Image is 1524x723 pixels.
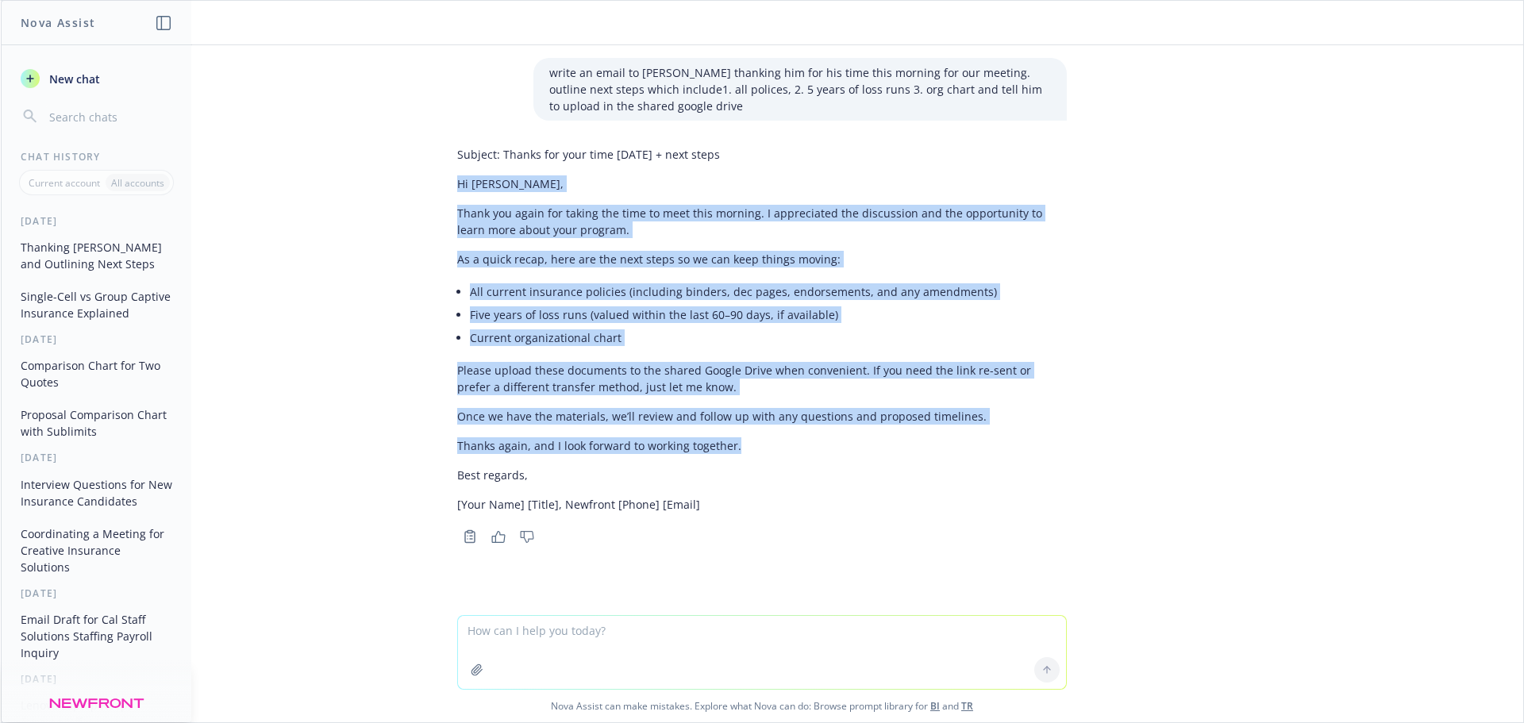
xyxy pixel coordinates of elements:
p: write an email to [PERSON_NAME] thanking him for his time this morning for our meeting. outline n... [549,64,1051,114]
div: [DATE] [2,586,191,600]
p: [Your Name] [Title], Newfront [Phone] [Email] [457,496,1067,513]
button: Proposal Comparison Chart with Sublimits [14,402,179,444]
button: Thumbs down [514,525,540,548]
button: New chat [14,64,179,93]
button: Thanking [PERSON_NAME] and Outlining Next Steps [14,234,179,277]
div: [DATE] [2,672,191,686]
p: Thanks again, and I look forward to working together. [457,437,1067,454]
h1: Nova Assist [21,14,95,31]
a: BI [930,699,940,713]
li: All current insurance policies (including binders, dec pages, endorsements, and any amendments) [470,280,1067,303]
p: Thank you again for taking the time to meet this morning. I appreciated the discussion and the op... [457,205,1067,238]
div: [DATE] [2,451,191,464]
div: [DATE] [2,214,191,228]
p: All accounts [111,176,164,190]
p: Current account [29,176,100,190]
button: Coordinating a Meeting for Creative Insurance Solutions [14,521,179,580]
li: Current organizational chart [470,326,1067,349]
p: Best regards, [457,467,1067,483]
div: Chat History [2,150,191,163]
button: Interview Questions for New Insurance Candidates [14,471,179,514]
a: TR [961,699,973,713]
svg: Copy to clipboard [463,529,477,544]
p: Please upload these documents to the shared Google Drive when convenient. If you need the link re... [457,362,1067,395]
span: New chat [46,71,100,87]
button: Email Draft for Cal Staff Solutions Staffing Payroll Inquiry [14,606,179,666]
button: Comparison Chart for Two Quotes [14,352,179,395]
p: Hi [PERSON_NAME], [457,175,1067,192]
p: Once we have the materials, we’ll review and follow up with any questions and proposed timelines. [457,408,1067,425]
span: Nova Assist can make mistakes. Explore what Nova can do: Browse prompt library for and [7,690,1517,722]
p: Subject: Thanks for your time [DATE] + next steps [457,146,1067,163]
p: As a quick recap, here are the next steps so we can keep things moving: [457,251,1067,267]
input: Search chats [46,106,172,128]
div: [DATE] [2,333,191,346]
button: Single-Cell vs Group Captive Insurance Explained [14,283,179,326]
li: Five years of loss runs (valued within the last 60–90 days, if available) [470,303,1067,326]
